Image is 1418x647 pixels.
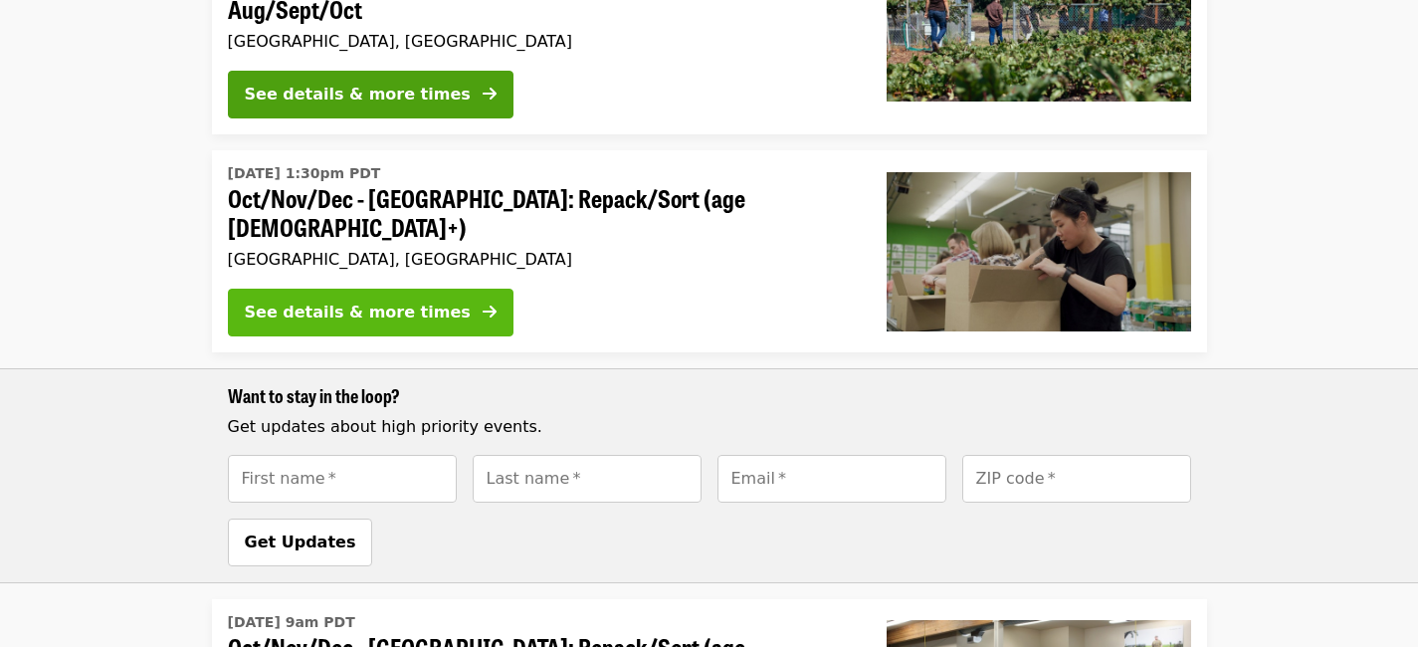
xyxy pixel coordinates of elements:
[228,519,373,566] button: Get Updates
[887,172,1191,331] img: Oct/Nov/Dec - Portland: Repack/Sort (age 8+) organized by Oregon Food Bank
[483,85,497,104] i: arrow-right icon
[228,32,855,51] div: [GEOGRAPHIC_DATA], [GEOGRAPHIC_DATA]
[245,83,471,107] div: See details & more times
[228,250,855,269] div: [GEOGRAPHIC_DATA], [GEOGRAPHIC_DATA]
[228,163,381,184] time: [DATE] 1:30pm PDT
[473,455,702,503] input: [object Object]
[483,303,497,322] i: arrow-right icon
[717,455,946,503] input: [object Object]
[228,289,513,336] button: See details & more times
[245,301,471,324] div: See details & more times
[245,533,356,551] span: Get Updates
[228,71,513,118] button: See details & more times
[962,455,1191,503] input: [object Object]
[212,150,1207,352] a: See details for "Oct/Nov/Dec - Portland: Repack/Sort (age 8+)"
[228,455,457,503] input: [object Object]
[228,184,855,242] span: Oct/Nov/Dec - [GEOGRAPHIC_DATA]: Repack/Sort (age [DEMOGRAPHIC_DATA]+)
[228,417,542,436] span: Get updates about high priority events.
[228,612,355,633] time: [DATE] 9am PDT
[228,382,400,408] span: Want to stay in the loop?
